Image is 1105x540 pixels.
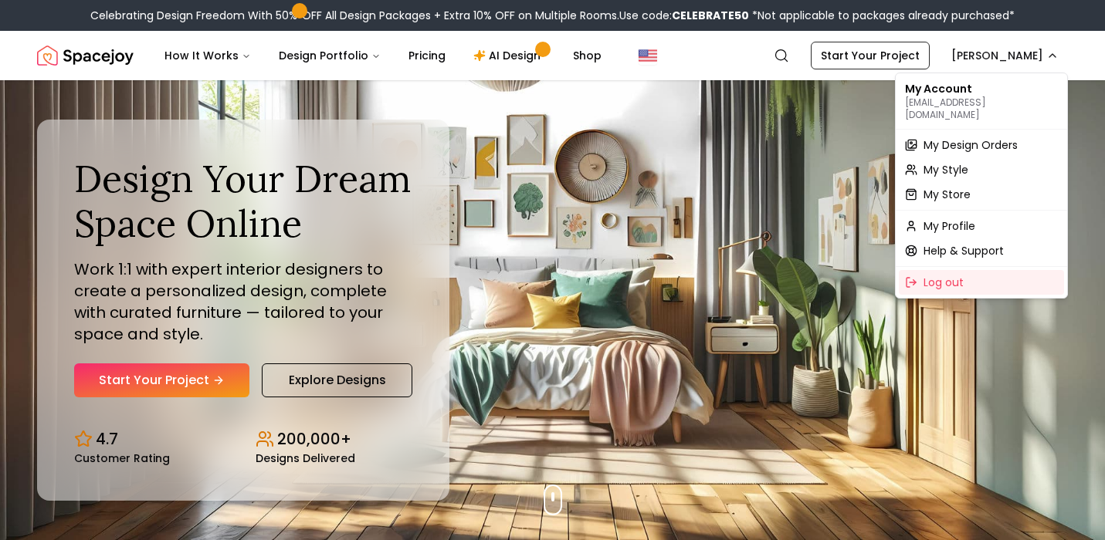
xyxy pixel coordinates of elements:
[924,162,968,177] span: My Style
[899,76,1064,126] div: My Account
[924,243,1004,258] span: Help & Support
[899,238,1064,263] a: Help & Support
[905,96,1058,121] p: [EMAIL_ADDRESS][DOMAIN_NAME]
[899,214,1064,238] a: My Profile
[924,275,964,290] span: Log out
[924,137,1018,153] span: My Design Orders
[924,218,975,234] span: My Profile
[924,187,971,202] span: My Store
[895,73,1068,299] div: [PERSON_NAME]
[899,133,1064,157] a: My Design Orders
[899,157,1064,182] a: My Style
[899,182,1064,207] a: My Store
